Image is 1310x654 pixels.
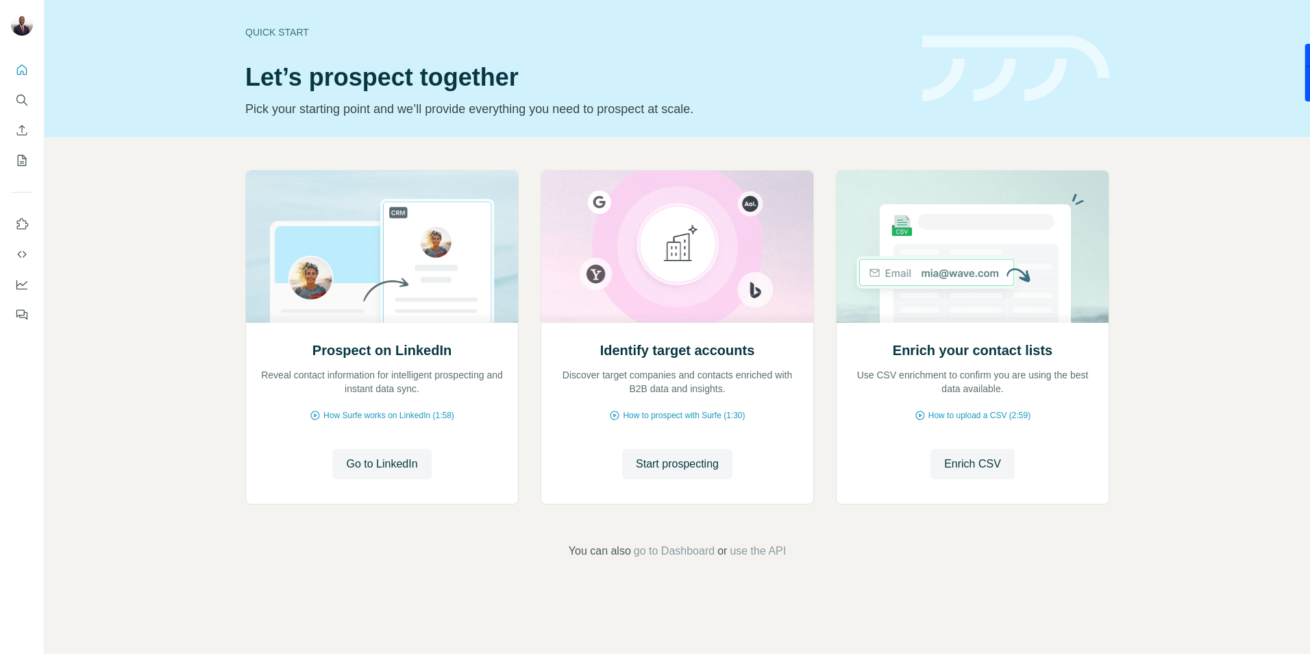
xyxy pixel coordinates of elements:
button: go to Dashboard [634,543,715,559]
p: Pick your starting point and we’ll provide everything you need to prospect at scale. [245,99,906,119]
img: Enrich your contact lists [836,171,1109,323]
img: Avatar [11,14,33,36]
h2: Identify target accounts [600,341,755,360]
span: You can also [569,543,631,559]
button: Enrich CSV [11,118,33,143]
button: Search [11,88,33,112]
button: Dashboard [11,272,33,297]
button: Use Surfe API [11,242,33,267]
span: Start prospecting [636,456,719,472]
h1: Let’s prospect together [245,64,906,91]
img: banner [922,36,1109,102]
button: Enrich CSV [930,449,1015,479]
p: Discover target companies and contacts enriched with B2B data and insights. [555,368,800,396]
button: Feedback [11,302,33,327]
button: Use Surfe on LinkedIn [11,212,33,237]
button: My lists [11,148,33,173]
span: How to upload a CSV (2:59) [928,409,1030,422]
span: Go to LinkedIn [346,456,417,472]
span: How Surfe works on LinkedIn (1:58) [323,409,454,422]
span: or [717,543,727,559]
div: Quick start [245,25,906,39]
p: Use CSV enrichment to confirm you are using the best data available. [850,368,1095,396]
span: Enrich CSV [944,456,1001,472]
img: Prospect on LinkedIn [245,171,519,323]
h2: Enrich your contact lists [893,341,1052,360]
button: use the API [730,543,786,559]
button: Quick start [11,58,33,82]
button: Go to LinkedIn [332,449,431,479]
img: Identify target accounts [541,171,814,323]
p: Reveal contact information for intelligent prospecting and instant data sync. [260,368,504,396]
span: How to prospect with Surfe (1:30) [623,409,745,422]
button: Start prospecting [622,449,732,479]
h2: Prospect on LinkedIn [312,341,452,360]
